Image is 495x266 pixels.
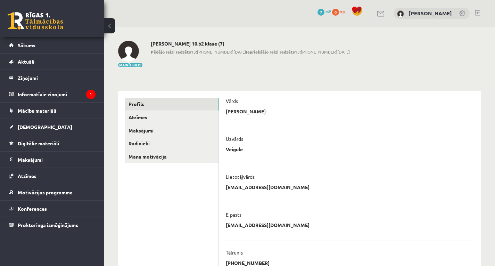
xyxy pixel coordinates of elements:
[151,41,350,47] h2: [PERSON_NAME] 10.b2 klase (7)
[226,184,310,190] p: [EMAIL_ADDRESS][DOMAIN_NAME]
[9,37,96,53] a: Sākums
[9,86,96,102] a: Informatīvie ziņojumi1
[125,124,218,137] a: Maksājumi
[18,86,96,102] legend: Informatīvie ziņojumi
[9,184,96,200] a: Motivācijas programma
[317,9,324,16] span: 7
[9,217,96,233] a: Proktoringa izmēģinājums
[325,9,331,14] span: mP
[118,63,142,67] button: Mainīt bildi
[125,98,218,111] a: Profils
[18,205,47,212] span: Konferences
[18,107,56,114] span: Mācību materiāli
[9,103,96,119] a: Mācību materiāli
[9,70,96,86] a: Ziņojumi
[18,124,72,130] span: [DEMOGRAPHIC_DATA]
[86,90,96,99] i: 1
[18,140,59,146] span: Digitālie materiāli
[151,49,350,55] span: 13:[PHONE_NUMBER][DATE] 13:[PHONE_NUMBER][DATE]
[332,9,339,16] span: 0
[226,211,241,218] p: E-pasts
[332,9,348,14] a: 0 xp
[226,260,270,266] p: [PHONE_NUMBER]
[226,174,255,180] p: Lietotājvārds
[226,108,266,114] p: [PERSON_NAME]
[125,137,218,150] a: Radinieki
[226,249,243,256] p: Tālrunis
[9,168,96,184] a: Atzīmes
[118,41,139,62] img: Loreta Veigule
[125,150,218,163] a: Mana motivācija
[9,201,96,217] a: Konferences
[9,119,96,135] a: [DEMOGRAPHIC_DATA]
[9,152,96,168] a: Maksājumi
[317,9,331,14] a: 7 mP
[246,49,295,55] b: Iepriekšējo reizi redzēts
[397,10,404,17] img: Loreta Veigule
[18,152,96,168] legend: Maksājumi
[18,222,78,228] span: Proktoringa izmēģinājums
[9,135,96,151] a: Digitālie materiāli
[18,58,34,65] span: Aktuāli
[9,54,96,70] a: Aktuāli
[226,136,243,142] p: Uzvārds
[18,189,73,195] span: Motivācijas programma
[18,70,96,86] legend: Ziņojumi
[18,173,36,179] span: Atzīmes
[151,49,191,55] b: Pēdējo reizi redzēts
[226,146,243,152] p: Veigule
[125,111,218,124] a: Atzīmes
[226,98,238,104] p: Vārds
[18,42,35,48] span: Sākums
[340,9,345,14] span: xp
[409,10,452,17] a: [PERSON_NAME]
[8,12,63,30] a: Rīgas 1. Tālmācības vidusskola
[226,222,310,228] p: [EMAIL_ADDRESS][DOMAIN_NAME]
